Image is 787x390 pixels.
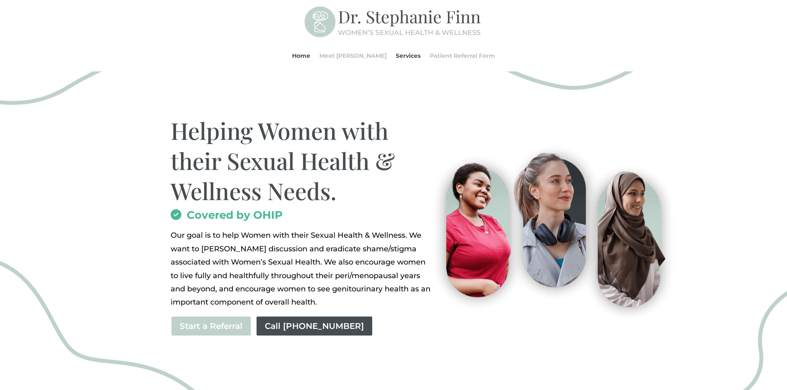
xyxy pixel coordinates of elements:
[171,316,252,336] a: Start a Referral
[171,210,433,225] h2: Covered by OHIP
[423,141,679,318] img: Visit-Pleasure-MD-Ontario-Women-Sexual-Health-and-Wellness
[319,40,387,71] a: Meet [PERSON_NAME]
[171,116,433,210] h1: Helping Women with their Sexual Health & Wellness Needs.
[396,40,421,71] a: Services
[171,229,433,309] div: Page 1
[171,229,433,309] p: Our goal is to help Women with their Sexual Health & Wellness. We want to [PERSON_NAME] discussio...
[430,40,495,71] a: Patient Referral Form
[256,316,373,336] a: Call [PHONE_NUMBER]
[292,40,310,71] a: Home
